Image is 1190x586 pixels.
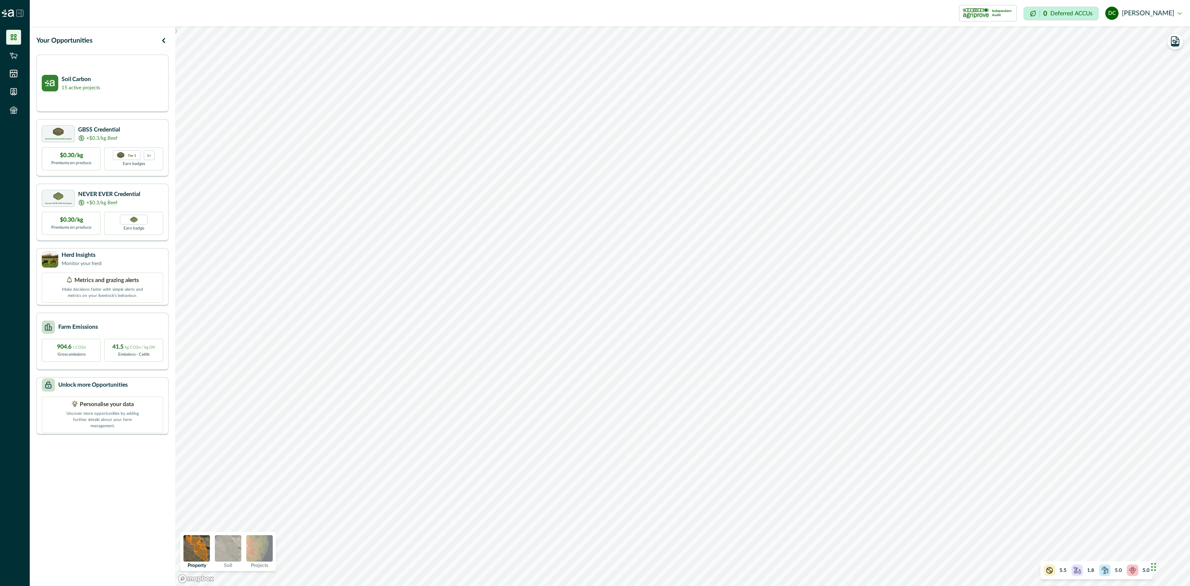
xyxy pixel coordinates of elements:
div: more credentials avaialble [144,150,155,160]
p: Your Opportunities [36,36,93,45]
img: soil preview [215,535,241,562]
p: Gross emissions [57,352,86,358]
iframe: Chat Widget [1149,546,1190,586]
p: Greenham NEVER EVER Beef Program [45,203,72,204]
p: Monitor your herd [62,260,102,267]
p: 41.5 [112,343,155,352]
button: certification logoIndependent Audit [959,5,1017,22]
button: dylan cronje[PERSON_NAME] [1105,3,1182,23]
img: certification logo [53,192,64,201]
img: Greenham NEVER EVER certification badge [130,217,138,223]
span: t CO2e [73,345,86,349]
img: certification logo [117,152,124,158]
p: 1+ [147,153,151,158]
p: Independent Audit [992,9,1013,17]
p: 5.0 [1115,567,1122,574]
a: Mapbox logo [178,574,214,584]
p: Earn badge [124,225,144,232]
p: 15 active projects [62,84,100,91]
p: Tier 1 [128,153,136,158]
img: certification logo [963,7,989,20]
p: Premiums on produce [51,225,91,231]
p: Herd Insights [62,251,102,260]
p: Premiums on produce [51,160,91,166]
p: 1.8 [1087,567,1094,574]
p: Projects [251,563,268,568]
img: Logo [2,10,14,17]
p: Unlock more Opportunities [58,381,128,390]
p: 904.6 [57,343,86,352]
p: Soil Carbon [62,75,100,84]
p: Farm Emissions [58,323,98,332]
p: Earn badges [123,160,145,167]
p: $0.30/kg [60,151,83,160]
p: 5.5 [1059,567,1066,574]
p: $0.30/kg [60,216,83,225]
p: +$0.3/kg Beef [86,199,117,206]
img: certification logo [53,128,64,136]
p: Greenham Beef Sustainability Standard [45,138,71,140]
p: Uncover more opportunities by adding further details about your farm management. [61,409,144,429]
p: 5.0 [1142,567,1150,574]
img: property preview [183,535,210,562]
p: Make decisions faster with simple alerts and metrics on your livestock’s behaviour. [61,285,144,299]
div: Drag [1151,555,1156,579]
p: Property [188,563,206,568]
p: Deferred ACCUs [1050,10,1092,17]
p: Personalise your data [80,400,134,409]
span: kg CO2e / kg LW [125,345,155,349]
img: projects preview [246,535,273,562]
p: +$0.3/kg Beef [86,134,117,142]
p: Emissions - Cattle [118,352,150,358]
p: Metrics and grazing alerts [74,276,139,285]
p: Soil [224,563,232,568]
p: NEVER EVER Credential [78,190,140,199]
p: 0 [1043,10,1047,17]
p: GBSS Credential [78,126,120,134]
